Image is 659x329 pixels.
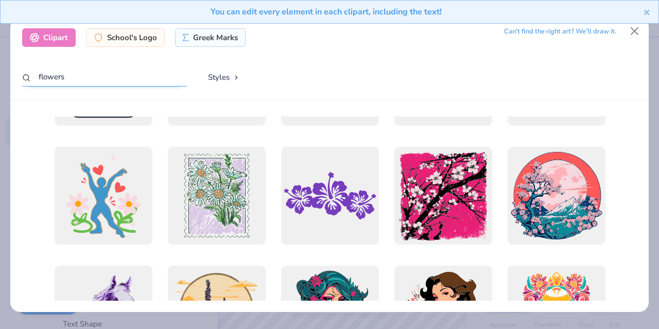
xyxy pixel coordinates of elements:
div: Clipart [22,28,76,47]
button: Styles [197,67,251,87]
div: Can’t find the right art? We’ll draw it. [504,23,616,41]
input: Search by name [22,67,187,86]
button: close [644,6,651,18]
div: Greek Marks [175,28,246,47]
div: School's Logo [86,28,165,47]
div: You can edit every element in each clipart, including the text! [8,6,644,18]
